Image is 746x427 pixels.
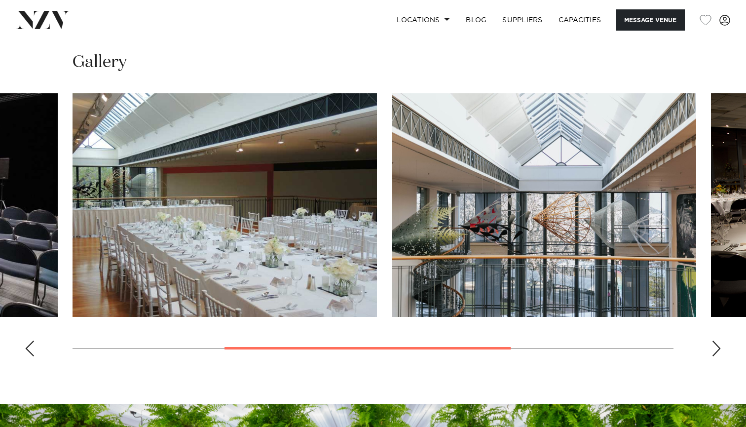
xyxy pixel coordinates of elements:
h2: Gallery [73,51,127,74]
img: nzv-logo.png [16,11,70,29]
button: Message Venue [616,9,685,31]
swiper-slide: 2 / 4 [73,93,377,317]
swiper-slide: 3 / 4 [392,93,696,317]
a: Capacities [551,9,609,31]
a: BLOG [458,9,494,31]
a: SUPPLIERS [494,9,550,31]
a: Locations [389,9,458,31]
